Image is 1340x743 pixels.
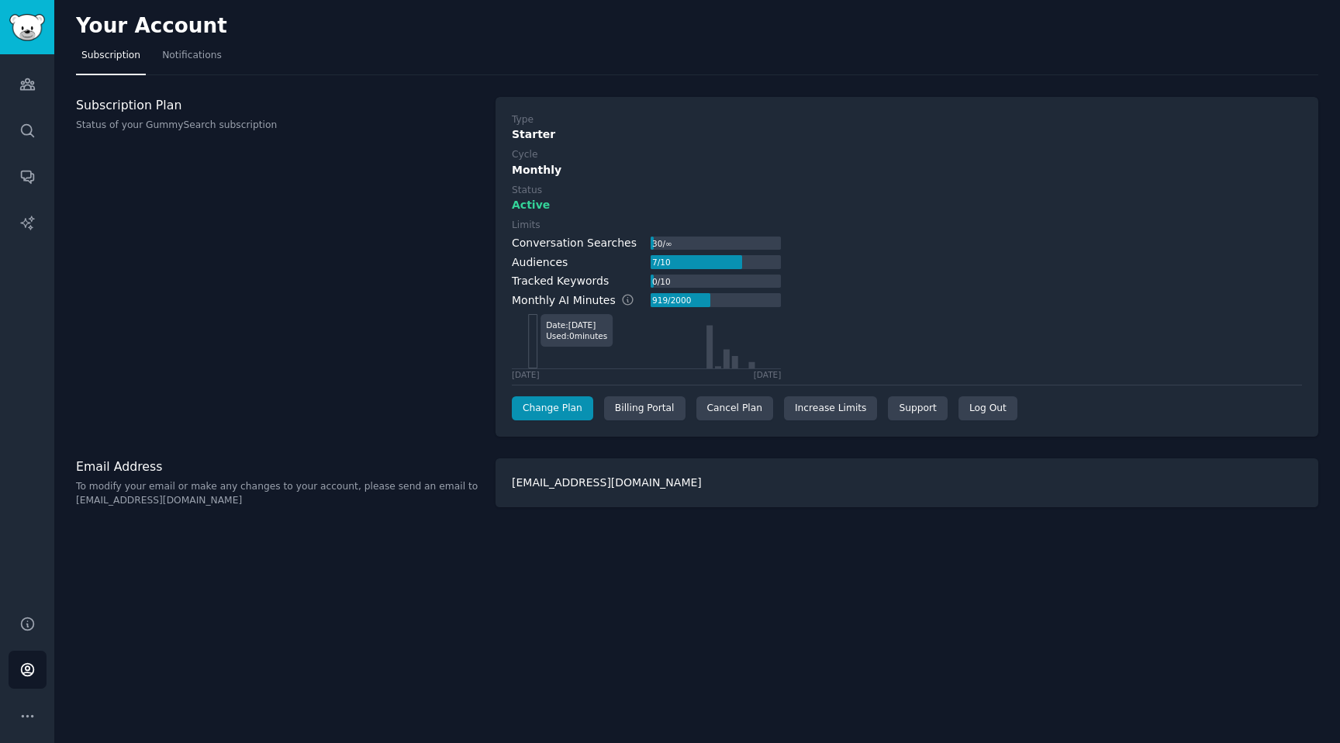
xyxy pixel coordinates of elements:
div: Log Out [958,396,1017,421]
a: Increase Limits [784,396,878,421]
a: Notifications [157,43,227,75]
div: Limits [512,219,540,233]
div: Tracked Keywords [512,273,609,289]
p: Status of your GummySearch subscription [76,119,479,133]
span: Active [512,197,550,213]
div: [EMAIL_ADDRESS][DOMAIN_NAME] [496,458,1318,507]
div: Type [512,113,534,127]
img: GummySearch logo [9,14,45,41]
a: Change Plan [512,396,593,421]
div: Audiences [512,254,568,271]
div: 0 / 10 [651,275,672,289]
a: Support [888,396,947,421]
div: Starter [512,126,1302,143]
h2: Your Account [76,14,227,39]
div: Monthly AI Minutes [512,292,651,309]
h3: Subscription Plan [76,97,479,113]
div: Status [512,184,542,198]
div: Cycle [512,148,537,162]
div: 7 / 10 [651,255,672,269]
a: Subscription [76,43,146,75]
div: 30 / ∞ [651,237,673,251]
div: Monthly [512,162,1302,178]
div: [DATE] [754,369,782,380]
p: To modify your email or make any changes to your account, please send an email to [EMAIL_ADDRESS]... [76,480,479,507]
div: 919 / 2000 [651,293,692,307]
div: [DATE] [512,369,540,380]
h3: Email Address [76,458,479,475]
span: Notifications [162,49,222,63]
div: Cancel Plan [696,396,773,421]
span: Subscription [81,49,140,63]
div: Conversation Searches [512,235,637,251]
div: Billing Portal [604,396,686,421]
